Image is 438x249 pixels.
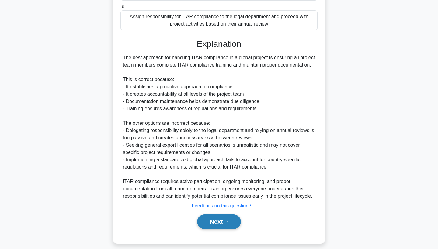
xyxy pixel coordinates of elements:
[124,39,314,49] h3: Explanation
[120,10,318,30] div: Assign responsibility for ITAR compliance to the legal department and proceed with project activi...
[123,54,315,200] div: The best approach for handling ITAR compliance in a global project is ensuring all project team m...
[192,203,251,208] a: Feedback on this question?
[197,214,241,229] button: Next
[122,4,126,9] span: d.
